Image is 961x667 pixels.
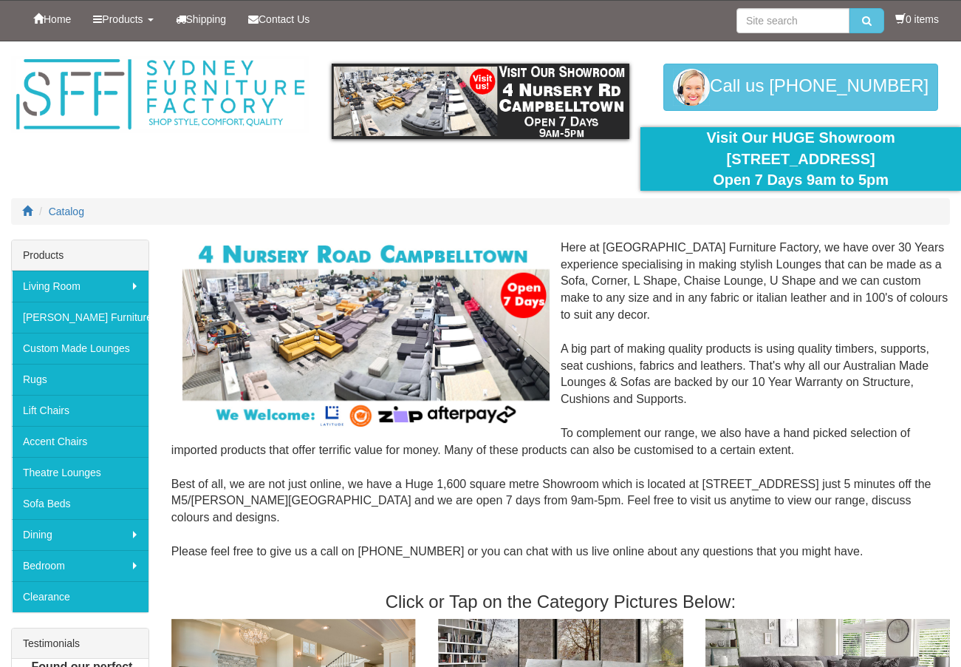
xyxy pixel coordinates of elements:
[12,488,148,519] a: Sofa Beds
[186,13,227,25] span: Shipping
[82,1,164,38] a: Products
[736,8,849,33] input: Site search
[12,629,148,659] div: Testimonials
[12,457,148,488] a: Theatre Lounges
[12,581,148,612] a: Clearance
[259,13,309,25] span: Contact Us
[12,333,148,364] a: Custom Made Lounges
[12,364,148,395] a: Rugs
[895,12,939,27] li: 0 items
[12,550,148,581] a: Bedroom
[102,13,143,25] span: Products
[182,240,550,430] img: Corner Modular Lounges
[171,240,950,578] div: Here at [GEOGRAPHIC_DATA] Furniture Factory, we have over 30 Years experience specialising in mak...
[171,592,950,612] h3: Click or Tap on the Category Pictures Below:
[44,13,71,25] span: Home
[652,127,950,191] div: Visit Our HUGE Showroom [STREET_ADDRESS] Open 7 Days 9am to 5pm
[12,271,148,302] a: Living Room
[332,64,630,139] img: showroom.gif
[12,519,148,550] a: Dining
[11,56,309,133] img: Sydney Furniture Factory
[165,1,238,38] a: Shipping
[237,1,321,38] a: Contact Us
[49,206,84,217] a: Catalog
[12,302,148,333] a: [PERSON_NAME] Furniture
[12,426,148,457] a: Accent Chairs
[12,395,148,426] a: Lift Chairs
[12,240,148,271] div: Products
[22,1,82,38] a: Home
